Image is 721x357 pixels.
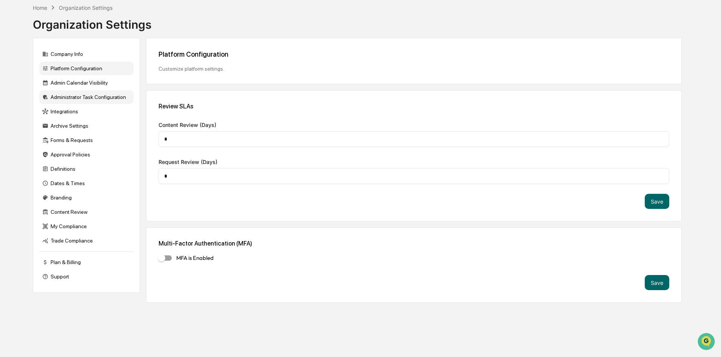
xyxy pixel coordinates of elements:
[159,66,669,72] div: Customize platform settings.
[39,148,134,161] div: Approval Policies
[8,16,137,28] p: How can we help?
[33,5,47,11] div: Home
[8,96,14,102] div: 🖐️
[159,103,669,110] div: Review SLAs
[26,58,124,65] div: Start new chat
[645,194,669,209] button: Save
[39,162,134,176] div: Definitions
[75,128,91,134] span: Pylon
[159,240,669,247] div: Multi-Factor Authentication (MFA)
[697,332,717,352] iframe: Open customer support
[5,107,51,120] a: 🔎Data Lookup
[26,65,96,71] div: We're available if you need us!
[33,12,151,31] div: Organization Settings
[39,270,134,283] div: Support
[39,119,134,133] div: Archive Settings
[8,110,14,116] div: 🔎
[39,47,134,61] div: Company Info
[52,92,97,106] a: 🗄️Attestations
[159,122,216,128] span: Content Review (Days)
[15,95,49,103] span: Preclearance
[39,105,134,118] div: Integrations
[55,96,61,102] div: 🗄️
[59,5,112,11] div: Organization Settings
[39,234,134,247] div: Trade Compliance
[39,62,134,75] div: Platform Configuration
[159,50,669,58] div: Platform Configuration
[39,76,134,90] div: Admin Calendar Visibility
[39,133,134,147] div: Forms & Requests
[5,92,52,106] a: 🖐️Preclearance
[128,60,137,69] button: Start new chat
[39,255,134,269] div: Plan & Billing
[53,128,91,134] a: Powered byPylon
[159,159,217,165] span: Request Review (Days)
[39,205,134,219] div: Content Review
[39,90,134,104] div: Administrator Task Configuration
[645,275,669,290] button: Save
[39,176,134,190] div: Dates & Times
[15,110,48,117] span: Data Lookup
[8,58,21,71] img: 1746055101610-c473b297-6a78-478c-a979-82029cc54cd1
[62,95,94,103] span: Attestations
[39,219,134,233] div: My Compliance
[39,191,134,204] div: Branding
[176,254,214,262] span: MFA is Enabled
